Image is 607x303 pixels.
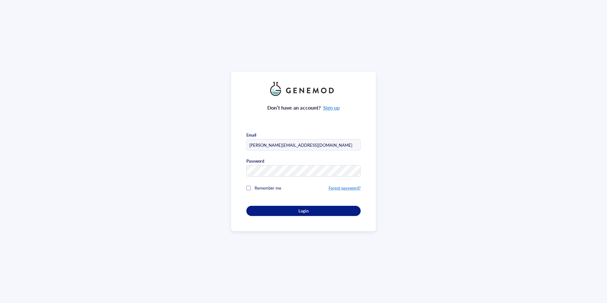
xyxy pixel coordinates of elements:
a: Sign up [323,104,340,111]
img: genemod_logo_light-BcqUzbGq.png [270,82,337,96]
a: Forgot password? [329,185,361,191]
div: Password [246,158,264,164]
div: Email [246,132,256,138]
span: Login [298,208,308,214]
div: Don’t have an account? [267,104,340,112]
button: Login [246,206,361,216]
span: Remember me [255,185,281,191]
